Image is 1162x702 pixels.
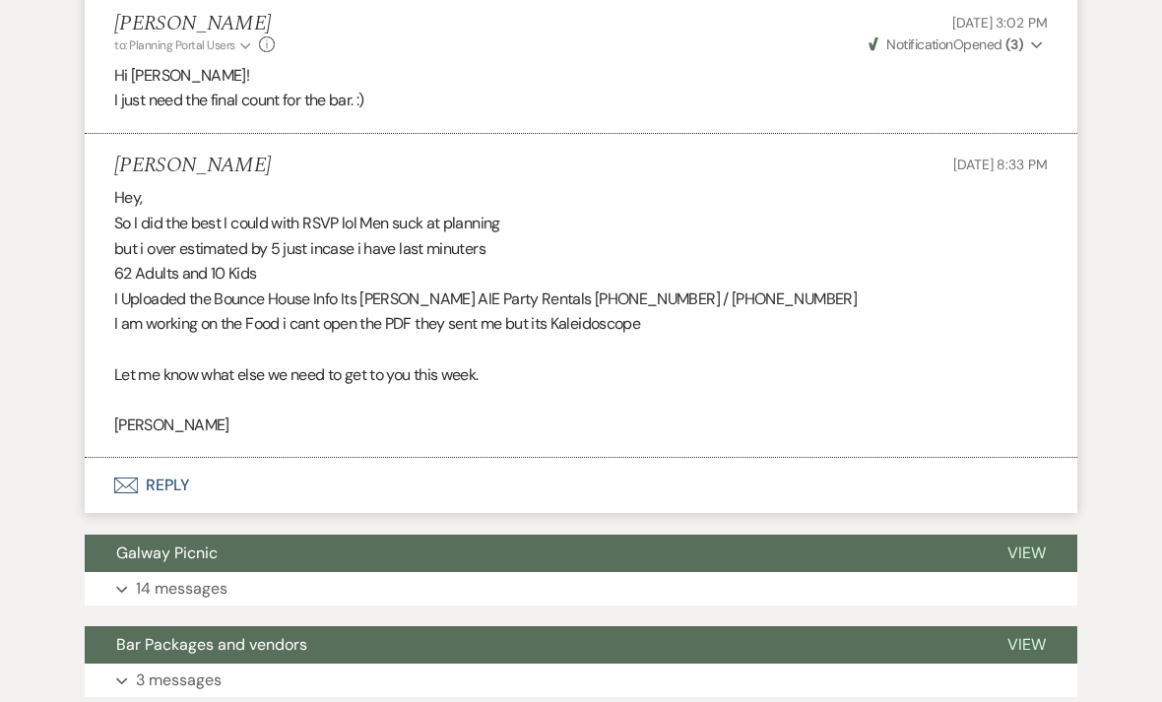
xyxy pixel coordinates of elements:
[136,668,222,693] p: 3 messages
[114,287,1048,312] p: I Uploaded the Bounce House Info Its [PERSON_NAME] AIE Party Rentals [PHONE_NUMBER] / [PHONE_NUMBER]
[976,535,1077,572] button: View
[952,14,1048,32] span: [DATE] 3:02 PM
[114,236,1048,262] p: but i over estimated by 5 just incase i have last minuters
[114,362,1048,388] p: Let me know what else we need to get to you this week.
[1007,542,1046,563] span: View
[116,542,218,563] span: Galway Picnic
[114,185,1048,211] p: Hey,
[116,634,307,655] span: Bar Packages and vendors
[114,88,1048,113] p: I just need the final count for the bar. :)
[114,211,1048,236] p: So I did the best I could with RSVP lol Men suck at planning
[114,63,1048,89] p: Hi [PERSON_NAME]!
[114,37,235,53] span: to: Planning Portal Users
[85,572,1077,606] button: 14 messages
[85,626,976,664] button: Bar Packages and vendors
[866,34,1048,55] button: NotificationOpened (3)
[85,535,976,572] button: Galway Picnic
[85,458,1077,513] button: Reply
[114,154,271,178] h5: [PERSON_NAME]
[114,12,275,36] h5: [PERSON_NAME]
[886,35,952,53] span: Notification
[953,156,1048,173] span: [DATE] 8:33 PM
[1005,35,1023,53] strong: ( 3 )
[114,36,254,54] button: to: Planning Portal Users
[136,576,227,602] p: 14 messages
[114,311,1048,337] p: I am working on the Food i cant open the PDF they sent me but its Kaleidoscope
[114,261,1048,287] p: 62 Adults and 10 Kids
[1007,634,1046,655] span: View
[114,413,1048,438] p: [PERSON_NAME]
[869,35,1023,53] span: Opened
[85,664,1077,697] button: 3 messages
[976,626,1077,664] button: View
